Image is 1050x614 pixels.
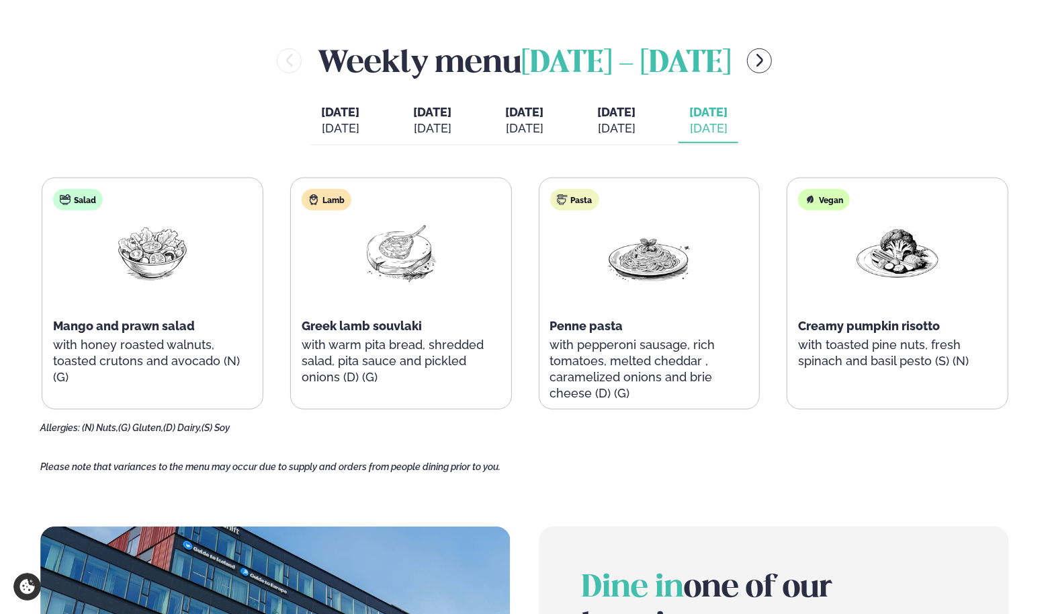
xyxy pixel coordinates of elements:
img: Vegan.svg [805,194,816,205]
div: [DATE] [321,120,359,137]
span: Dine in [582,574,684,603]
div: [DATE] [597,120,636,137]
span: (D) Dairy, [163,422,202,433]
div: [DATE] [505,120,543,137]
span: [DATE] [505,105,543,119]
img: salad.svg [60,194,71,205]
span: [DATE] [689,104,728,120]
button: menu-btn-left [277,48,302,73]
img: Vegan.png [855,221,940,284]
div: [DATE] [689,120,728,137]
img: Salad.png [110,221,195,284]
span: Please note that variances to the menu may occur due to supply and orders from people dining prio... [40,461,500,472]
span: Penne pasta [550,319,623,333]
img: pasta.svg [557,194,568,205]
button: [DATE] [DATE] [310,99,370,143]
span: [DATE] [321,105,359,119]
span: [DATE] [597,105,636,119]
button: [DATE] [DATE] [402,99,462,143]
span: Creamy pumpkin risotto [798,319,940,333]
span: [DATE] - [DATE] [521,49,731,79]
img: Lamb.svg [308,194,319,205]
span: [DATE] [413,105,451,119]
span: (G) Gluten, [118,422,163,433]
p: with toasted pine nuts, fresh spinach and basil pesto (S) (N) [798,337,997,369]
button: [DATE] [DATE] [494,99,554,143]
span: (S) Soy [202,422,230,433]
div: Lamb [302,189,351,210]
span: Greek lamb souvlaki [302,319,422,333]
div: Pasta [550,189,599,210]
button: menu-btn-right [747,48,772,73]
button: [DATE] [DATE] [679,99,738,143]
span: Mango and prawn salad [53,319,195,333]
div: [DATE] [413,120,451,137]
p: with warm pita bread, shredded salad, pita sauce and pickled onions (D) (G) [302,337,500,385]
img: Spagetti.png [606,221,692,284]
img: Lamb-Meat.png [358,221,444,284]
div: Vegan [798,189,850,210]
span: (N) Nuts, [82,422,118,433]
a: Cookie settings [13,573,41,601]
span: Allergies: [40,422,80,433]
h2: Weekly menu [318,39,731,83]
button: [DATE] [DATE] [586,99,646,143]
div: Salad [53,189,103,210]
p: with honey roasted walnuts, toasted crutons and avocado (N) (G) [53,337,252,385]
p: with pepperoni sausage, rich tomatoes, melted cheddar , caramelized onions and brie cheese (D) (G) [550,337,749,401]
